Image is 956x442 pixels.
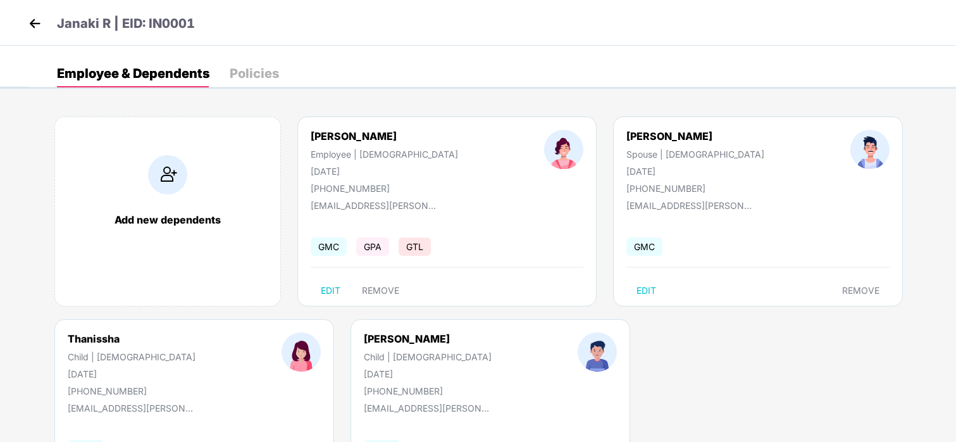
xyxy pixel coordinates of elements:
button: EDIT [626,281,666,301]
span: GTL [399,237,431,256]
span: GPA [356,237,389,256]
div: [PERSON_NAME] [311,130,458,142]
button: EDIT [311,281,351,301]
div: Employee | [DEMOGRAPHIC_DATA] [311,149,458,160]
div: [DATE] [68,369,196,379]
div: [EMAIL_ADDRESS][PERSON_NAME][DOMAIN_NAME] [68,403,194,414]
div: [DATE] [364,369,492,379]
div: [EMAIL_ADDRESS][PERSON_NAME][DOMAIN_NAME] [364,403,490,414]
img: profileImage [578,332,617,372]
div: Spouse | [DEMOGRAPHIC_DATA] [626,149,764,160]
span: REMOVE [362,286,399,296]
div: Child | [DEMOGRAPHIC_DATA] [68,351,196,362]
div: [PHONE_NUMBER] [311,183,458,194]
div: Thanissha [68,332,196,345]
div: [DATE] [311,166,458,177]
div: Child | [DEMOGRAPHIC_DATA] [364,351,492,362]
span: GMC [311,237,347,256]
div: Employee & Dependents [57,67,209,80]
button: REMOVE [832,281,890,301]
div: [PHONE_NUMBER] [68,386,196,396]
img: profileImage [544,130,583,169]
img: profileImage [850,130,890,169]
img: back [25,14,44,33]
span: EDIT [321,286,340,296]
div: [PERSON_NAME] [626,130,764,142]
div: Policies [230,67,279,80]
div: [PHONE_NUMBER] [364,386,492,396]
img: addIcon [148,155,187,194]
p: Janaki R | EID: IN0001 [57,14,195,34]
span: GMC [626,237,662,256]
div: Add new dependents [68,213,268,226]
button: REMOVE [352,281,409,301]
div: [EMAIL_ADDRESS][PERSON_NAME][DOMAIN_NAME] [311,200,437,211]
span: EDIT [636,286,656,296]
div: [PHONE_NUMBER] [626,183,764,194]
div: [EMAIL_ADDRESS][PERSON_NAME][DOMAIN_NAME] [626,200,753,211]
img: profileImage [282,332,321,372]
div: [PERSON_NAME] [364,332,492,345]
div: [DATE] [626,166,764,177]
span: REMOVE [842,286,879,296]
